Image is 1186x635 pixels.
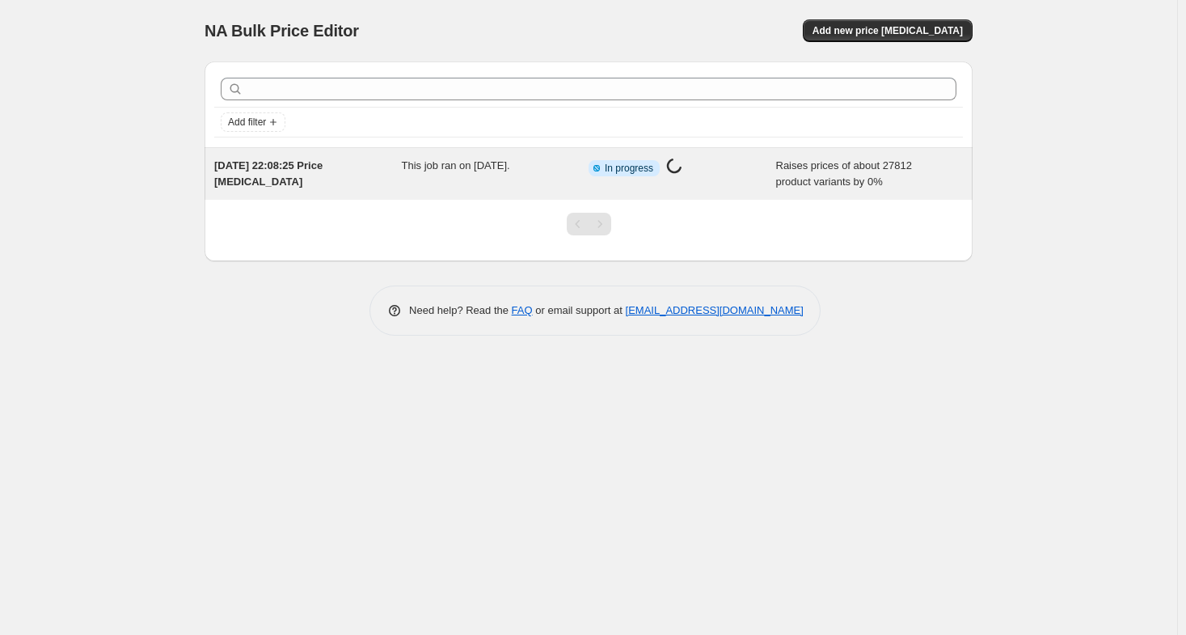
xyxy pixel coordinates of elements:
[512,304,533,316] a: FAQ
[812,24,963,37] span: Add new price [MEDICAL_DATA]
[803,19,973,42] button: Add new price [MEDICAL_DATA]
[533,304,626,316] span: or email support at
[605,162,653,175] span: In progress
[402,159,510,171] span: This job ran on [DATE].
[228,116,266,129] span: Add filter
[626,304,804,316] a: [EMAIL_ADDRESS][DOMAIN_NAME]
[409,304,512,316] span: Need help? Read the
[221,112,285,132] button: Add filter
[205,22,359,40] span: NA Bulk Price Editor
[776,159,912,188] span: Raises prices of about 27812 product variants by 0%
[567,213,611,235] nav: Pagination
[214,159,323,188] span: [DATE] 22:08:25 Price [MEDICAL_DATA]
